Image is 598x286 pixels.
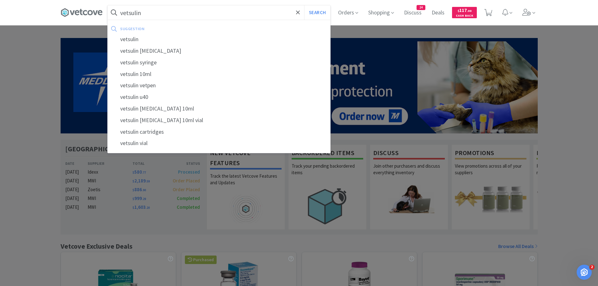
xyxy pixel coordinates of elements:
input: Search by item, sku, manufacturer, ingredient, size... [108,5,330,20]
a: Discuss24 [401,10,424,16]
button: Search [304,5,330,20]
span: . 00 [467,9,471,13]
span: 24 [417,5,425,10]
div: vetsulin [MEDICAL_DATA] 10ml vial [108,115,330,126]
a: $117.00Cash Back [452,4,477,21]
div: vetsulin u40 [108,91,330,103]
div: vetsulin [MEDICAL_DATA] 10ml [108,103,330,115]
span: 2 [590,265,595,270]
a: Deals [429,10,447,16]
div: vetsulin 10ml [108,68,330,80]
div: vetsulin syringe [108,57,330,68]
span: 117 [458,7,471,13]
div: suggestion [120,24,235,34]
div: vetsulin [108,34,330,45]
span: $ [458,9,459,13]
span: Cash Back [456,14,473,18]
div: vetsulin cartridges [108,126,330,138]
div: vetsulin vial [108,138,330,149]
div: vetsulin vetpen [108,80,330,91]
div: vetsulin [MEDICAL_DATA] [108,45,330,57]
iframe: Intercom live chat [577,265,592,280]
